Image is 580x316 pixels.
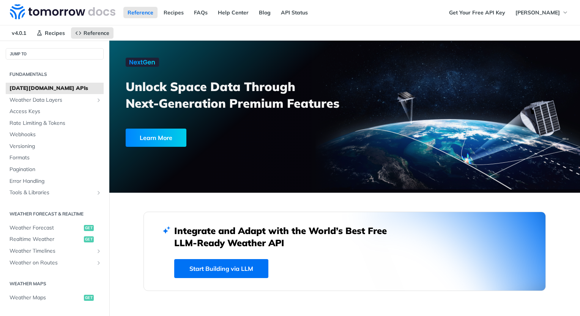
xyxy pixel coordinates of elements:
a: Blog [255,7,275,18]
span: get [84,236,94,242]
a: Learn More [126,129,307,147]
span: Versioning [9,143,102,150]
button: Show subpages for Weather Timelines [96,248,102,254]
span: Reference [84,30,109,36]
a: Weather Data LayersShow subpages for Weather Data Layers [6,94,104,106]
span: Weather on Routes [9,259,94,267]
span: Rate Limiting & Tokens [9,119,102,127]
a: FAQs [190,7,212,18]
a: Error Handling [6,176,104,187]
img: Tomorrow.io Weather API Docs [10,4,115,19]
span: Tools & Libraries [9,189,94,197]
h2: Weather Forecast & realtime [6,211,104,217]
span: Access Keys [9,108,102,115]
span: get [84,225,94,231]
span: [PERSON_NAME] [515,9,560,16]
a: Recipes [32,27,69,39]
a: Realtime Weatherget [6,234,104,245]
span: Weather Data Layers [9,96,94,104]
a: Reference [71,27,113,39]
button: Show subpages for Weather Data Layers [96,97,102,103]
button: Show subpages for Tools & Libraries [96,190,102,196]
a: Tools & LibrariesShow subpages for Tools & Libraries [6,187,104,198]
a: Weather Forecastget [6,222,104,234]
span: Formats [9,154,102,162]
a: API Status [277,7,312,18]
a: Weather TimelinesShow subpages for Weather Timelines [6,245,104,257]
span: Weather Forecast [9,224,82,232]
a: Weather on RoutesShow subpages for Weather on Routes [6,257,104,269]
h2: Integrate and Adapt with the World’s Best Free LLM-Ready Weather API [174,225,398,249]
span: [DATE][DOMAIN_NAME] APIs [9,85,102,92]
a: Start Building via LLM [174,259,268,278]
a: Recipes [159,7,188,18]
a: Versioning [6,141,104,152]
button: JUMP TO [6,48,104,60]
h2: Fundamentals [6,71,104,78]
a: Reference [123,7,158,18]
span: Error Handling [9,178,102,185]
a: Formats [6,152,104,164]
a: Access Keys [6,106,104,117]
span: Recipes [45,30,65,36]
button: [PERSON_NAME] [511,7,572,18]
a: Pagination [6,164,104,175]
a: Help Center [214,7,253,18]
a: Rate Limiting & Tokens [6,118,104,129]
img: NextGen [126,58,159,67]
span: Webhooks [9,131,102,138]
span: v4.0.1 [8,27,30,39]
a: Webhooks [6,129,104,140]
a: Get Your Free API Key [445,7,509,18]
span: Realtime Weather [9,236,82,243]
div: Learn More [126,129,186,147]
a: Weather Mapsget [6,292,104,303]
a: [DATE][DOMAIN_NAME] APIs [6,83,104,94]
span: Weather Timelines [9,247,94,255]
span: get [84,295,94,301]
span: Weather Maps [9,294,82,302]
button: Show subpages for Weather on Routes [96,260,102,266]
h3: Unlock Space Data Through Next-Generation Premium Features [126,78,353,112]
h2: Weather Maps [6,280,104,287]
span: Pagination [9,166,102,173]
